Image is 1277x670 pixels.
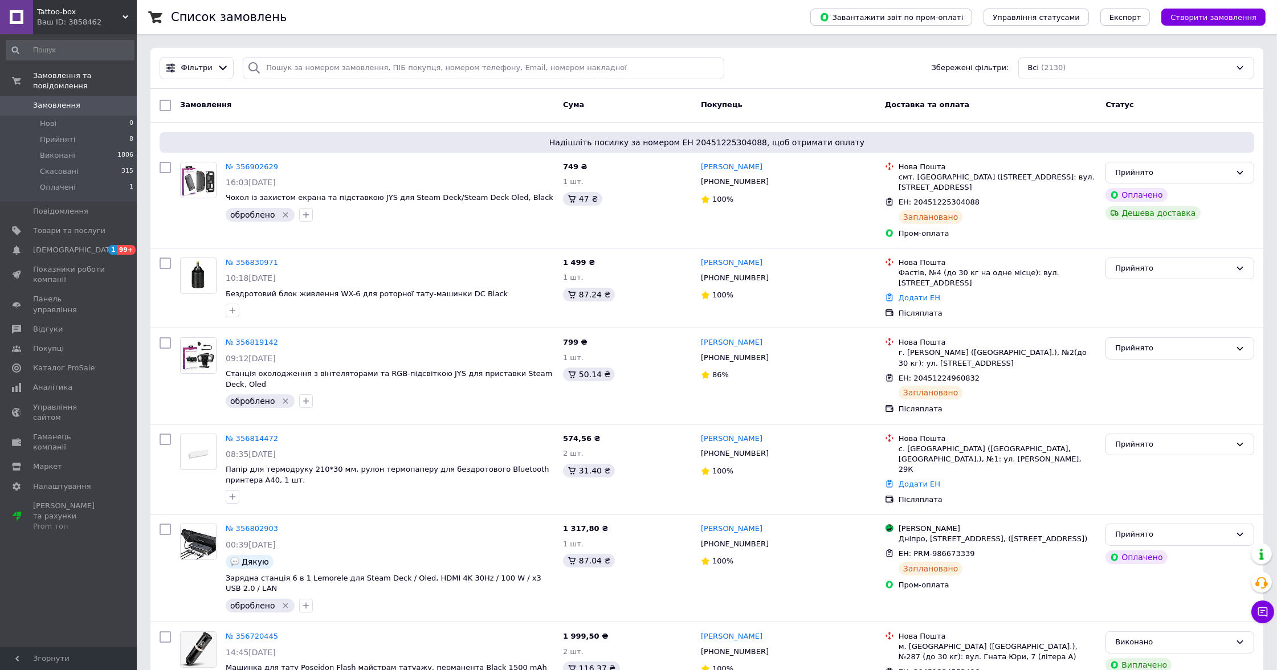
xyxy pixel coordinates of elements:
a: Фото товару [180,434,217,470]
div: Післяплата [899,404,1096,414]
div: м. [GEOGRAPHIC_DATA] ([GEOGRAPHIC_DATA].), №287 (до 30 кг): вул. Гната Юри, 7 (літера А) [899,642,1096,662]
button: Завантажити звіт по пром-оплаті [810,9,972,26]
span: ЕН: 20451224960832 [899,374,980,382]
div: Заплановано [899,386,963,399]
a: Чохол із захистом екрана та підставкою JYS для Steam Deck/Steam Deck Oled, Black [226,193,553,202]
div: Післяплата [899,308,1096,318]
span: Прийняті [40,134,75,145]
span: Cума [563,100,584,109]
div: Нова Пошта [899,434,1096,444]
span: 1 шт. [563,273,584,281]
div: [PERSON_NAME] [899,524,1096,534]
span: 99+ [117,245,136,255]
span: 86% [712,370,729,379]
a: № 356720445 [226,632,278,640]
a: [PERSON_NAME] [701,524,762,534]
span: Гаманець компанії [33,432,105,452]
div: Пром-оплата [899,228,1096,239]
span: [PERSON_NAME] та рахунки [33,501,105,532]
span: 1 [108,245,117,255]
div: 50.14 ₴ [563,367,615,381]
span: 1806 [117,150,133,161]
a: Станція охолодження з вінтеляторами та RGB-підсвіткою JYS для приставки Steam Deck, Oled [226,369,552,389]
a: Додати ЕН [899,480,940,488]
img: Фото товару [181,524,216,559]
span: 1 шт. [563,353,584,362]
div: Прийнято [1115,439,1231,451]
img: Фото товару [181,258,216,293]
span: 2 шт. [563,449,584,457]
span: Tattoo-box [37,7,123,17]
div: Оплачено [1105,550,1167,564]
span: Замовлення [33,100,80,111]
a: Бездротовий блок живлення WX-6 для роторної тату-машинки DC Black [226,289,508,298]
div: Прийнято [1115,342,1231,354]
span: 100% [712,557,733,565]
span: Замовлення [180,100,231,109]
span: 749 ₴ [563,162,587,171]
span: Панель управління [33,294,105,314]
div: [PHONE_NUMBER] [699,271,771,285]
a: [PERSON_NAME] [701,162,762,173]
a: Папір для термодруку 210*30 мм, рулон термопаперу для бездротового Bluetooth принтера A40, 1 шт. [226,465,549,484]
span: Повідомлення [33,206,88,216]
span: Оплачені [40,182,76,193]
a: № 356802903 [226,524,278,533]
span: Маркет [33,461,62,472]
span: 2 шт. [563,647,584,656]
span: 8 [129,134,133,145]
a: Фото товару [180,258,217,294]
div: с. [GEOGRAPHIC_DATA] ([GEOGRAPHIC_DATA], [GEOGRAPHIC_DATA].), №1: ул. [PERSON_NAME], 29К [899,444,1096,475]
div: Пром-оплата [899,580,1096,590]
div: 47 ₴ [563,192,602,206]
div: Нова Пошта [899,258,1096,268]
div: Післяплата [899,495,1096,505]
a: [PERSON_NAME] [701,337,762,348]
span: Скасовані [40,166,79,177]
span: Налаштування [33,481,91,492]
div: 87.24 ₴ [563,288,615,301]
a: [PERSON_NAME] [701,631,762,642]
svg: Видалити мітку [281,210,290,219]
a: Створити замовлення [1150,13,1266,21]
span: Доставка та оплата [885,100,969,109]
span: Нові [40,119,56,129]
a: [PERSON_NAME] [701,258,762,268]
span: Аналітика [33,382,72,393]
span: 799 ₴ [563,338,587,346]
span: Фільтри [181,63,213,73]
span: 10:18[DATE] [226,273,276,283]
span: оброблено [230,397,275,406]
div: 87.04 ₴ [563,554,615,567]
div: Фастів, №4 (до 30 кг на одне місце): вул. [STREET_ADDRESS] [899,268,1096,288]
div: Нова Пошта [899,631,1096,642]
div: Заплановано [899,562,963,575]
div: [PHONE_NUMBER] [699,446,771,461]
button: Експорт [1100,9,1150,26]
span: (2130) [1041,63,1066,72]
div: [PHONE_NUMBER] [699,174,771,189]
span: Покупці [33,344,64,354]
span: Дякую [242,557,269,566]
div: Виконано [1115,636,1231,648]
svg: Видалити мітку [281,397,290,406]
span: 08:35[DATE] [226,450,276,459]
span: оброблено [230,601,275,610]
svg: Видалити мітку [281,601,290,610]
span: Статус [1105,100,1134,109]
span: Завантажити звіт по пром-оплаті [819,12,963,22]
span: 315 [121,166,133,177]
span: Каталог ProSale [33,363,95,373]
span: оброблено [230,210,275,219]
a: Фото товару [180,631,217,668]
img: Фото товару [181,435,216,468]
a: № 356830971 [226,258,278,267]
img: Фото товару [181,632,216,667]
span: 0 [129,119,133,129]
div: Нова Пошта [899,162,1096,172]
a: № 356819142 [226,338,278,346]
img: Фото товару [181,162,216,198]
div: смт. [GEOGRAPHIC_DATA] ([STREET_ADDRESS]: вул. [STREET_ADDRESS] [899,172,1096,193]
span: Всі [1028,63,1039,73]
span: ЕН: PRM-986673339 [899,549,975,558]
